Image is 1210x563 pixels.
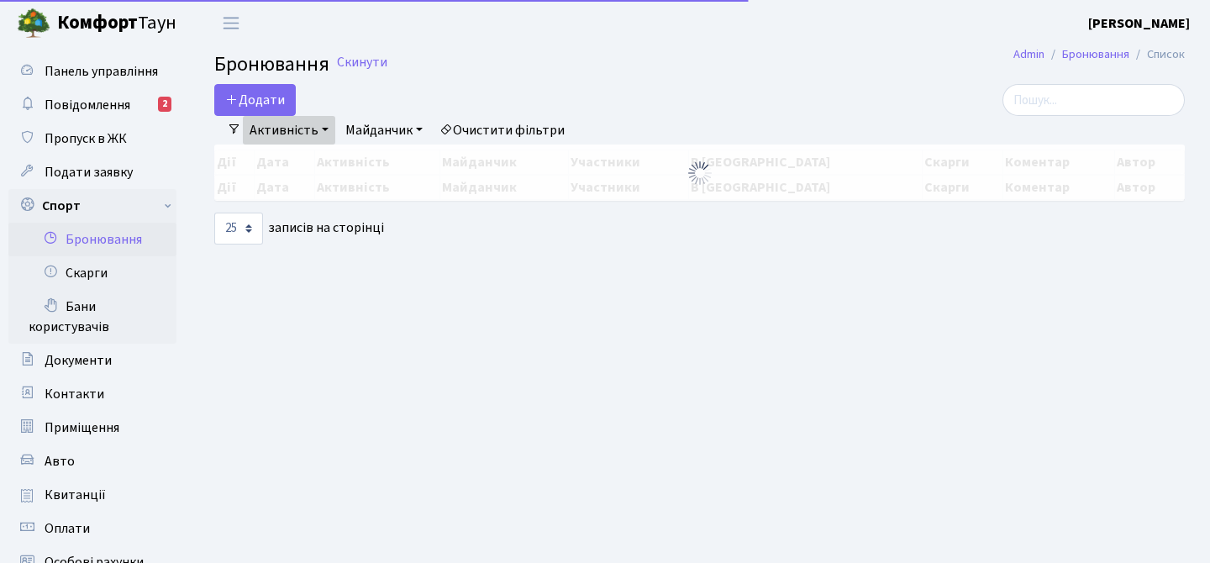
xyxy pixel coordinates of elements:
a: Подати заявку [8,155,176,189]
span: Панель управління [45,62,158,81]
span: Повідомлення [45,96,130,114]
div: 2 [158,97,171,112]
a: Спорт [8,189,176,223]
a: Бронювання [1062,45,1129,63]
b: [PERSON_NAME] [1088,14,1190,33]
span: Бронювання [214,50,329,79]
img: Обробка... [687,160,713,187]
img: logo.png [17,7,50,40]
a: Бронювання [8,223,176,256]
a: Очистити фільтри [433,116,571,145]
span: Приміщення [45,418,119,437]
a: Панель управління [8,55,176,88]
label: записів на сторінці [214,213,384,245]
button: Додати [214,84,296,116]
span: Оплати [45,519,90,538]
span: Авто [45,452,75,471]
a: Скинути [337,55,387,71]
a: Документи [8,344,176,377]
button: Переключити навігацію [210,9,252,37]
a: Пропуск в ЖК [8,122,176,155]
a: Квитанції [8,478,176,512]
span: Пропуск в ЖК [45,129,127,148]
b: Комфорт [57,9,138,36]
a: Оплати [8,512,176,545]
a: Бани користувачів [8,290,176,344]
a: Контакти [8,377,176,411]
a: [PERSON_NAME] [1088,13,1190,34]
span: Подати заявку [45,163,133,182]
a: Скарги [8,256,176,290]
span: Документи [45,351,112,370]
span: Таун [57,9,176,38]
nav: breadcrumb [988,37,1210,72]
a: Повідомлення2 [8,88,176,122]
a: Авто [8,445,176,478]
a: Активність [243,116,335,145]
li: Список [1129,45,1185,64]
a: Admin [1013,45,1044,63]
a: Приміщення [8,411,176,445]
span: Контакти [45,385,104,403]
a: Майданчик [339,116,429,145]
span: Квитанції [45,486,106,504]
input: Пошук... [1002,84,1185,116]
select: записів на сторінці [214,213,263,245]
